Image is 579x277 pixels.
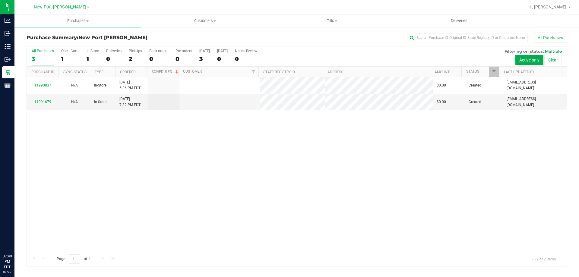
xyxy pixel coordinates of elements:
[32,55,54,62] div: 3
[176,55,192,62] div: 0
[27,35,207,40] h3: Purchase Summary:
[14,18,141,24] span: Purchases
[507,80,563,91] span: [EMAIL_ADDRESS][DOMAIN_NAME]
[152,70,179,74] a: Scheduled
[71,100,78,104] span: Not Applicable
[545,49,562,54] span: Multiple
[263,70,295,74] a: State Registry ID
[63,70,87,74] a: Sync Status
[71,99,78,105] button: N/A
[199,55,210,62] div: 3
[6,229,24,247] iframe: Resource center
[14,14,141,27] a: Purchases
[505,49,544,54] span: Filtering on status:
[437,83,446,88] span: $0.00
[34,83,51,87] a: 11990837
[5,56,11,62] inline-svg: Outbound
[31,70,54,74] a: Purchase ID
[129,55,142,62] div: 2
[71,83,78,87] span: Not Applicable
[129,49,142,53] div: PickUps
[119,80,141,91] span: [DATE] 5:36 PM EDT
[544,55,562,65] button: Clear
[199,49,210,53] div: [DATE]
[94,99,106,105] span: In-Store
[437,99,446,105] span: $0.00
[5,82,11,88] inline-svg: Reports
[32,49,54,53] div: All Purchases
[78,35,147,40] span: New Port [PERSON_NAME]
[443,18,476,24] span: Deliveries
[248,67,258,77] a: Filter
[235,49,257,53] div: Needs Review
[34,100,51,104] a: 11991679
[527,254,561,263] span: 1 - 2 of 2 items
[323,67,430,77] th: Address
[94,83,106,88] span: In-Store
[5,30,11,36] inline-svg: Inbound
[396,14,523,27] a: Deliveries
[217,49,228,53] div: [DATE]
[5,17,11,24] inline-svg: Analytics
[466,69,479,74] a: Status
[149,55,168,62] div: 0
[142,18,268,24] span: Customers
[5,43,11,49] inline-svg: Inventory
[87,49,99,53] div: In Store
[61,49,79,53] div: Open Carts
[95,70,103,74] a: Type
[3,270,12,274] p: 09/22
[119,96,141,108] span: [DATE] 7:32 PM EDT
[469,83,481,88] span: Created
[507,96,563,108] span: [EMAIL_ADDRESS][DOMAIN_NAME]
[71,83,78,88] button: N/A
[106,55,122,62] div: 0
[3,253,12,270] p: 07:49 PM EDT
[52,254,95,264] span: Page of 1
[141,14,268,27] a: Customers
[34,5,86,10] span: New Port [PERSON_NAME]
[217,55,228,62] div: 0
[504,70,534,74] a: Last Updated By
[120,70,136,74] a: Ordered
[407,33,528,42] input: Search Purchase ID, Original ID, State Registry ID or Customer Name...
[269,18,395,24] span: Tills
[435,70,450,74] a: Amount
[489,67,499,77] a: Filter
[87,55,99,62] div: 1
[528,5,568,9] span: Hi, [PERSON_NAME]!
[5,69,11,75] inline-svg: Retail
[268,14,395,27] a: Tills
[235,55,257,62] div: 0
[69,254,80,264] input: 1
[534,33,567,43] button: All Purchases
[61,55,79,62] div: 1
[149,49,168,53] div: Back-orders
[515,55,543,65] button: Active only
[176,49,192,53] div: Pre-orders
[183,69,202,74] a: Customer
[469,99,481,105] span: Created
[106,49,122,53] div: Deliveries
